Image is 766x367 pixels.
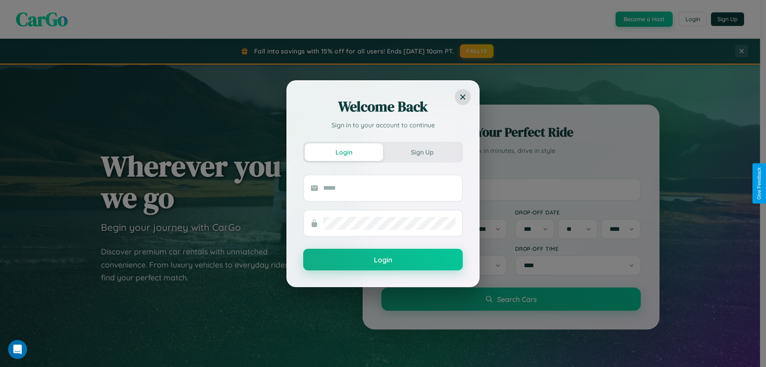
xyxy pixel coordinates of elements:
[305,143,383,161] button: Login
[8,340,27,359] iframe: Intercom live chat
[303,97,463,116] h2: Welcome Back
[303,120,463,130] p: Sign in to your account to continue
[303,249,463,270] button: Login
[383,143,461,161] button: Sign Up
[756,167,762,200] div: Give Feedback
